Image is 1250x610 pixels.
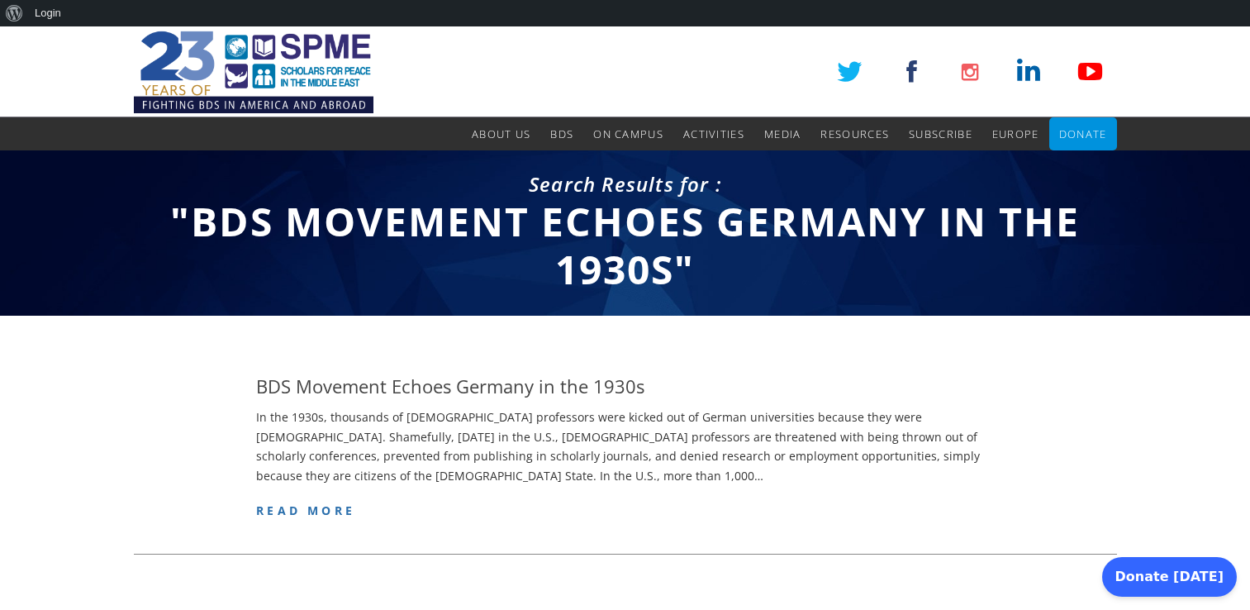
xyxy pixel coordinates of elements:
p: In the 1930s, thousands of [DEMOGRAPHIC_DATA] professors were kicked out of German universities b... [256,407,994,486]
a: Europe [992,117,1039,150]
span: BDS [550,126,573,141]
a: read more [256,503,355,518]
a: Activities [683,117,744,150]
span: Europe [992,126,1039,141]
span: Media [764,126,801,141]
span: About Us [472,126,530,141]
a: Donate [1059,117,1107,150]
a: Subscribe [909,117,972,150]
span: On Campus [593,126,663,141]
span: Donate [1059,126,1107,141]
span: Activities [683,126,744,141]
div: Search Results for : [134,170,1117,198]
a: Media [764,117,801,150]
a: Resources [820,117,889,150]
img: SPME [134,26,373,117]
span: Subscribe [909,126,972,141]
a: BDS [550,117,573,150]
a: About Us [472,117,530,150]
a: On Campus [593,117,663,150]
span: Resources [820,126,889,141]
h4: BDS Movement Echoes Germany in the 1930s [256,374,644,399]
span: "BDS Movement Echoes Germany in the 1930s" [170,194,1080,296]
